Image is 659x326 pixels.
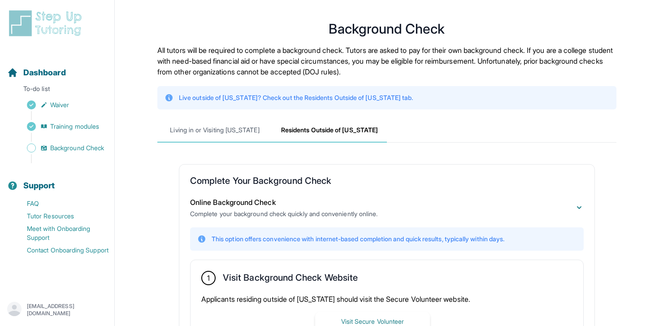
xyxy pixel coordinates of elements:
a: Dashboard [7,66,66,79]
a: FAQ [7,197,114,210]
h2: Complete Your Background Check [190,175,584,190]
img: logo [7,9,87,38]
span: Background Check [50,143,104,152]
a: Meet with Onboarding Support [7,222,114,244]
span: 1 [207,273,210,283]
button: Support [4,165,111,196]
h1: Background Check [157,23,616,34]
p: This option offers convenience with internet-based completion and quick results, typically within... [212,235,504,243]
button: Online Background CheckComplete your background check quickly and conveniently online. [190,197,584,218]
a: Background Check [7,142,114,154]
a: Tutor Resources [7,210,114,222]
button: Dashboard [4,52,111,83]
p: [EMAIL_ADDRESS][DOMAIN_NAME] [27,303,107,317]
span: Waiver [50,100,69,109]
span: Dashboard [23,66,66,79]
span: Online Background Check [190,198,276,207]
a: Visit Secure Volunteer [315,317,430,326]
span: Training modules [50,122,99,131]
a: Contact Onboarding Support [7,244,114,256]
p: Complete your background check quickly and conveniently online. [190,209,377,218]
p: All tutors will be required to complete a background check. Tutors are asked to pay for their own... [157,45,616,77]
button: [EMAIL_ADDRESS][DOMAIN_NAME] [7,302,107,318]
p: Applicants residing outside of [US_STATE] should visit the Secure Volunteer website. [201,294,572,304]
span: Living in or Visiting [US_STATE] [157,118,272,143]
a: Training modules [7,120,114,133]
p: To-do list [4,84,111,97]
p: Live outside of [US_STATE]? Check out the Residents Outside of [US_STATE] tab. [179,93,413,102]
nav: Tabs [157,118,616,143]
h2: Visit Background Check Website [223,272,358,287]
span: Support [23,179,55,192]
span: Residents Outside of [US_STATE] [272,118,387,143]
a: Waiver [7,99,114,111]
